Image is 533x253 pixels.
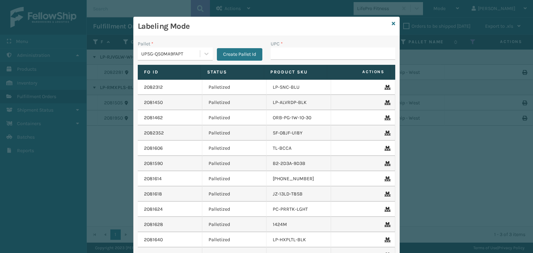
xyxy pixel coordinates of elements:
[270,69,321,75] label: Product SKU
[144,114,163,121] a: 2081462
[266,186,331,202] td: JZ-13LD-T8SB
[138,21,389,32] h3: Labeling Mode
[138,40,153,47] label: Pallet
[384,222,389,227] i: Remove From Pallet
[144,160,163,167] a: 2081590
[144,175,162,182] a: 2081614
[266,232,331,247] td: LP-HXPLTL-BLK
[217,48,262,61] button: Create Pallet Id
[384,237,389,242] i: Remove From Pallet
[202,110,267,125] td: Palletized
[384,192,389,197] i: Remove From Pallet
[144,145,163,152] a: 2081606
[202,202,267,217] td: Palletized
[202,186,267,202] td: Palletized
[202,171,267,186] td: Palletized
[266,171,331,186] td: [PHONE_NUMBER]
[384,207,389,212] i: Remove From Pallet
[384,131,389,136] i: Remove From Pallet
[384,146,389,151] i: Remove From Pallet
[266,141,331,156] td: TL-BCCA
[144,130,164,137] a: 2082352
[144,236,163,243] a: 2081640
[384,161,389,166] i: Remove From Pallet
[384,115,389,120] i: Remove From Pallet
[144,84,163,91] a: 2082312
[266,80,331,95] td: LP-SNC-BLU
[384,100,389,105] i: Remove From Pallet
[202,232,267,247] td: Palletized
[202,95,267,110] td: Palletized
[144,206,163,213] a: 2081624
[266,202,331,217] td: PC-PRRTK-LGHT
[266,95,331,110] td: LP-ALVRDP-BLK
[144,69,194,75] label: Fo Id
[144,99,163,106] a: 2081450
[202,141,267,156] td: Palletized
[202,217,267,232] td: Palletized
[266,110,331,125] td: ORB-PG-1W-10-30
[329,66,389,78] span: Actions
[384,85,389,90] i: Remove From Pallet
[202,125,267,141] td: Palletized
[144,221,163,228] a: 2081628
[266,156,331,171] td: B2-2D3A-9D3B
[202,156,267,171] td: Palletized
[266,125,331,141] td: SF-08JF-U18Y
[207,69,257,75] label: Status
[266,217,331,232] td: 1424M
[141,50,201,58] div: UPSG-Q50MA9FAPT
[271,40,283,47] label: UPC
[202,80,267,95] td: Palletized
[144,191,162,198] a: 2081618
[384,176,389,181] i: Remove From Pallet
